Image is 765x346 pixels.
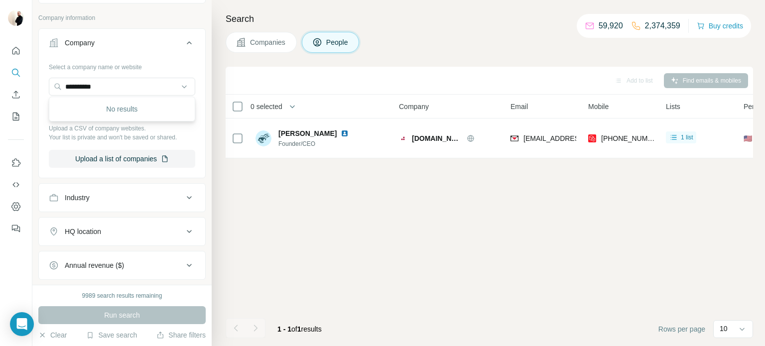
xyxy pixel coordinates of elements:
[744,133,752,143] span: 🇺🇸
[8,154,24,172] button: Use Surfe on LinkedIn
[412,133,462,143] span: [DOMAIN_NAME]
[277,325,322,333] span: results
[82,291,162,300] div: 9989 search results remaining
[49,133,195,142] p: Your list is private and won't be saved or shared.
[8,42,24,60] button: Quick start
[341,129,349,137] img: LinkedIn logo
[681,133,693,142] span: 1 list
[65,260,124,270] div: Annual revenue ($)
[251,102,282,112] span: 0 selected
[8,220,24,237] button: Feedback
[599,20,623,32] p: 59,920
[38,330,67,340] button: Clear
[8,176,24,194] button: Use Surfe API
[510,102,528,112] span: Email
[49,124,195,133] p: Upload a CSV of company websites.
[510,133,518,143] img: provider findymail logo
[51,99,193,119] div: No results
[8,198,24,216] button: Dashboard
[697,19,743,33] button: Buy credits
[156,330,206,340] button: Share filters
[399,134,407,142] img: Logo of digitalhealthcare.io
[226,12,753,26] h4: Search
[297,325,301,333] span: 1
[65,38,95,48] div: Company
[8,86,24,104] button: Enrich CSV
[277,325,291,333] span: 1 - 1
[278,128,337,138] span: [PERSON_NAME]
[645,20,680,32] p: 2,374,359
[601,134,664,142] span: [PHONE_NUMBER]
[666,102,680,112] span: Lists
[8,108,24,125] button: My lists
[39,253,205,277] button: Annual revenue ($)
[38,13,206,22] p: Company information
[250,37,286,47] span: Companies
[49,59,195,72] div: Select a company name or website
[291,325,297,333] span: of
[326,37,349,47] span: People
[255,130,271,146] img: Avatar
[8,64,24,82] button: Search
[39,31,205,59] button: Company
[278,139,353,148] span: Founder/CEO
[399,102,429,112] span: Company
[49,150,195,168] button: Upload a list of companies
[39,186,205,210] button: Industry
[65,193,90,203] div: Industry
[588,133,596,143] img: provider prospeo logo
[39,220,205,243] button: HQ location
[588,102,609,112] span: Mobile
[86,330,137,340] button: Save search
[8,10,24,26] img: Avatar
[65,227,101,236] div: HQ location
[10,312,34,336] div: Open Intercom Messenger
[658,324,705,334] span: Rows per page
[720,324,728,334] p: 10
[523,134,641,142] span: [EMAIL_ADDRESS][DOMAIN_NAME]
